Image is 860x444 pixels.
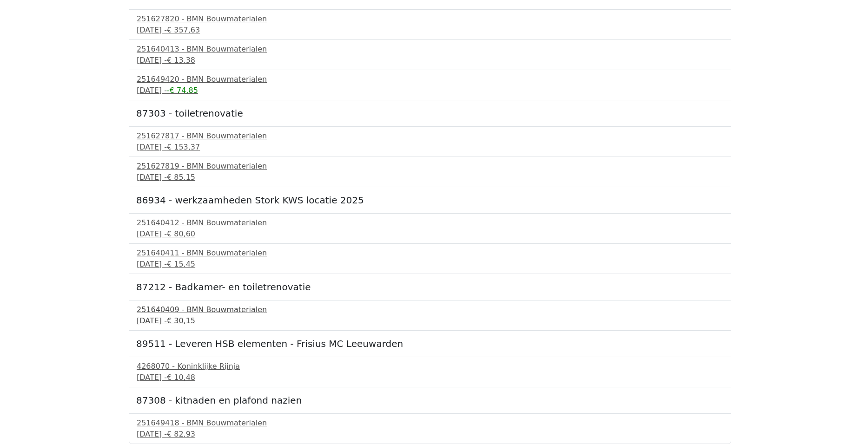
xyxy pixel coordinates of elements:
[137,248,723,259] div: 251640411 - BMN Bouwmaterialen
[137,217,723,240] a: 251640412 - BMN Bouwmaterialen[DATE] -€ 80,60
[137,44,723,55] div: 251640413 - BMN Bouwmaterialen
[167,430,195,438] span: € 82,93
[167,316,195,325] span: € 30,15
[137,13,723,36] a: 251627820 - BMN Bouwmaterialen[DATE] -€ 357,63
[137,361,723,372] div: 4268070 - Koninklijke Rijnja
[137,161,723,183] a: 251627819 - BMN Bouwmaterialen[DATE] -€ 85,15
[137,85,723,96] div: [DATE] -
[137,229,723,240] div: [DATE] -
[137,13,723,25] div: 251627820 - BMN Bouwmaterialen
[136,395,724,406] h5: 87308 - kitnaden en plafond nazien
[137,361,723,383] a: 4268070 - Koninklijke Rijnja[DATE] -€ 10,48
[137,429,723,440] div: [DATE] -
[137,304,723,326] a: 251640409 - BMN Bouwmaterialen[DATE] -€ 30,15
[137,131,723,142] div: 251627817 - BMN Bouwmaterialen
[136,281,724,293] h5: 87212 - Badkamer- en toiletrenovatie
[137,161,723,172] div: 251627819 - BMN Bouwmaterialen
[167,86,198,95] span: -€ 74,85
[137,372,723,383] div: [DATE] -
[137,74,723,85] div: 251649420 - BMN Bouwmaterialen
[167,260,195,268] span: € 15,45
[137,25,723,36] div: [DATE] -
[136,195,724,206] h5: 86934 - werkzaamheden Stork KWS locatie 2025
[137,131,723,153] a: 251627817 - BMN Bouwmaterialen[DATE] -€ 153,37
[137,142,723,153] div: [DATE] -
[137,55,723,66] div: [DATE] -
[136,338,724,349] h5: 89511 - Leveren HSB elementen - Frisius MC Leeuwarden
[137,248,723,270] a: 251640411 - BMN Bouwmaterialen[DATE] -€ 15,45
[167,229,195,238] span: € 80,60
[167,143,200,151] span: € 153,37
[137,315,723,326] div: [DATE] -
[137,304,723,315] div: 251640409 - BMN Bouwmaterialen
[167,26,200,34] span: € 357,63
[167,56,195,65] span: € 13,38
[137,44,723,66] a: 251640413 - BMN Bouwmaterialen[DATE] -€ 13,38
[136,108,724,119] h5: 87303 - toiletrenovatie
[137,217,723,229] div: 251640412 - BMN Bouwmaterialen
[137,172,723,183] div: [DATE] -
[167,373,195,382] span: € 10,48
[137,418,723,440] a: 251649418 - BMN Bouwmaterialen[DATE] -€ 82,93
[137,74,723,96] a: 251649420 - BMN Bouwmaterialen[DATE] --€ 74,85
[137,418,723,429] div: 251649418 - BMN Bouwmaterialen
[167,173,195,182] span: € 85,15
[137,259,723,270] div: [DATE] -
